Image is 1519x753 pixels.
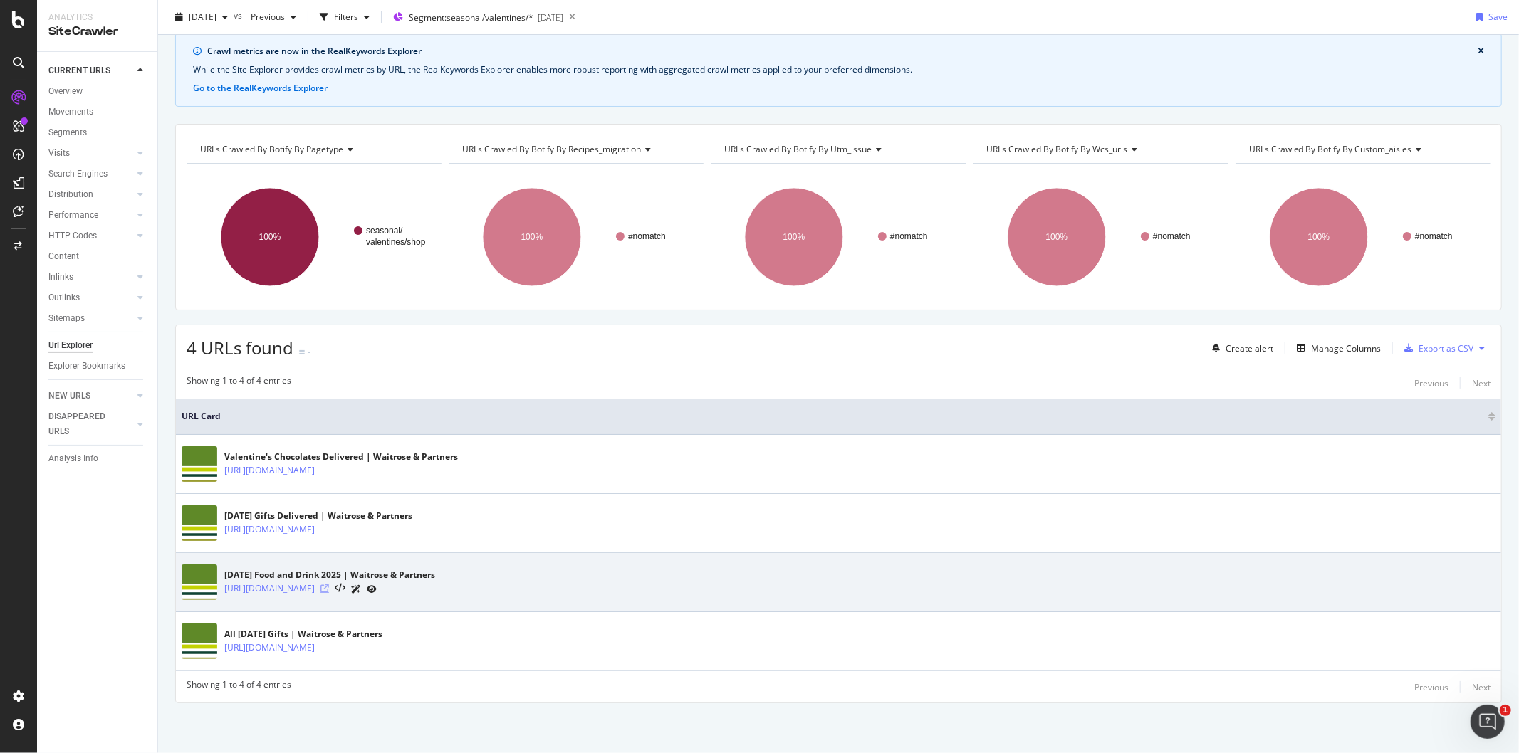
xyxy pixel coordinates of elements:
button: Filters [314,6,375,28]
text: seasonal/ [366,226,403,236]
span: URLs Crawled By Botify By utm_issue [724,143,872,155]
h4: URLs Crawled By Botify By recipes_migration [459,138,691,161]
a: NEW URLS [48,389,133,404]
a: Movements [48,105,147,120]
a: URL Inspection [367,581,377,596]
div: Visits [48,146,70,161]
text: 100% [783,232,805,242]
button: Create alert [1206,337,1273,359]
svg: A chart. [449,175,701,299]
div: Search Engines [48,167,108,181]
span: 1 [1500,705,1511,716]
div: SiteCrawler [48,23,146,40]
div: [DATE] Gifts Delivered | Waitrose & Partners [224,510,412,522]
span: 4 URLs found [187,336,293,359]
img: main image [182,446,217,482]
div: Sitemaps [48,311,85,326]
div: Analytics [48,11,146,23]
button: View HTML Source [335,584,345,594]
span: Segment: seasonal/valentines/* [409,11,533,23]
div: Analysis Info [48,451,98,466]
a: Segments [48,125,147,140]
a: Search Engines [48,167,133,181]
text: 100% [521,232,543,242]
div: Content [48,249,79,264]
div: Segments [48,125,87,140]
span: vs [234,9,245,21]
iframe: Intercom live chat [1471,705,1505,739]
div: [DATE] Food and Drink 2025 | Waitrose & Partners [224,569,435,581]
h4: URLs Crawled By Botify By pagetype [197,138,429,161]
button: Previous [1414,678,1448,695]
div: HTTP Codes [48,228,97,243]
div: DISAPPEARED URLS [48,409,120,439]
div: Distribution [48,187,93,202]
a: Sitemaps [48,311,133,326]
h4: URLs Crawled By Botify By utm_issue [721,138,953,161]
a: Explorer Bookmarks [48,359,147,374]
text: #nomatch [890,231,928,241]
svg: A chart. [187,175,439,299]
text: 100% [1307,232,1330,242]
div: Overview [48,84,83,99]
div: Inlinks [48,270,73,285]
a: Url Explorer [48,338,147,353]
a: Inlinks [48,270,133,285]
div: Save [1488,11,1508,23]
svg: A chart. [711,175,964,299]
h4: URLs Crawled By Botify By custom_aisles [1246,138,1478,161]
a: [URL][DOMAIN_NAME] [224,641,315,655]
img: main image [182,564,217,600]
a: Analysis Info [48,451,147,466]
span: URLs Crawled By Botify By custom_aisles [1249,143,1412,155]
div: Manage Columns [1311,342,1381,354]
span: 2025 Oct. 11th [189,11,216,23]
button: Go to the RealKeywords Explorer [193,82,328,95]
img: Equal [299,350,305,354]
button: Previous [245,6,302,28]
a: DISAPPEARED URLS [48,409,133,439]
div: Movements [48,105,93,120]
div: [DATE] [538,11,563,23]
a: Performance [48,208,133,223]
button: Export as CSV [1399,337,1473,359]
a: Visit Online Page [320,584,329,593]
button: close banner [1474,42,1488,60]
div: A chart. [1236,175,1488,299]
a: [URL][DOMAIN_NAME] [224,522,315,537]
text: 100% [1045,232,1068,242]
div: Next [1472,681,1491,693]
button: Save [1471,6,1508,28]
text: 100% [259,232,281,242]
div: Export as CSV [1419,342,1473,354]
a: [URL][DOMAIN_NAME] [224,581,315,596]
div: Filters [334,11,358,23]
h4: URLs Crawled By Botify By wcs_urls [984,138,1216,161]
a: Outlinks [48,290,133,305]
a: AI Url Details [351,581,361,596]
a: CURRENT URLS [48,63,133,78]
button: Next [1472,678,1491,695]
a: [URL][DOMAIN_NAME] [224,463,315,478]
span: URLs Crawled By Botify By pagetype [200,143,343,155]
div: All [DATE] Gifts | Waitrose & Partners [224,628,382,641]
a: Distribution [48,187,133,202]
a: Visits [48,146,133,161]
text: valentines/shop [366,237,426,247]
svg: A chart. [973,175,1226,299]
div: NEW URLS [48,389,90,404]
div: Showing 1 to 4 of 4 entries [187,374,291,391]
div: Previous [1414,681,1448,693]
div: Crawl metrics are now in the RealKeywords Explorer [207,45,1478,58]
div: While the Site Explorer provides crawl metrics by URL, the RealKeywords Explorer enables more rob... [193,63,1484,76]
div: Previous [1414,377,1448,389]
button: Previous [1414,374,1448,391]
text: #nomatch [1153,231,1191,241]
button: [DATE] [169,6,234,28]
button: Next [1472,374,1491,391]
img: main image [182,623,217,659]
div: Showing 1 to 4 of 4 entries [187,678,291,695]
